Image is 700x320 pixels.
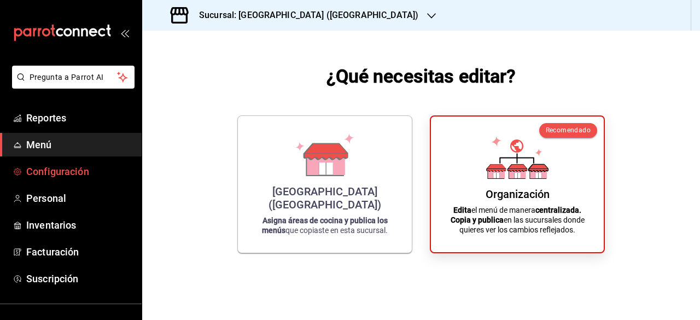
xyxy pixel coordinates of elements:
strong: Copia y publica [451,216,504,224]
h3: Sucursal: [GEOGRAPHIC_DATA] ([GEOGRAPHIC_DATA]) [190,9,418,22]
span: Configuración [26,164,133,179]
span: Inventarios [26,218,133,232]
button: Pregunta a Parrot AI [12,66,135,89]
div: Organización [486,188,550,201]
span: Suscripción [26,271,133,286]
a: Pregunta a Parrot AI [8,79,135,91]
span: Reportes [26,110,133,125]
strong: centralizada. [535,206,581,214]
p: el menú de manera en las sucursales donde quieres ver los cambios reflejados. [444,205,591,235]
button: open_drawer_menu [120,28,129,37]
strong: Asigna áreas de cocina y publica los menús [262,216,388,235]
span: Menú [26,137,133,152]
h1: ¿Qué necesitas editar? [326,63,516,89]
span: Personal [26,191,133,206]
strong: Edita [453,206,471,214]
span: Pregunta a Parrot AI [30,72,118,83]
span: Facturación [26,245,133,259]
div: [GEOGRAPHIC_DATA] ([GEOGRAPHIC_DATA]) [251,185,399,211]
span: Recomendado [546,126,591,134]
p: que copiaste en esta sucursal. [251,216,399,235]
